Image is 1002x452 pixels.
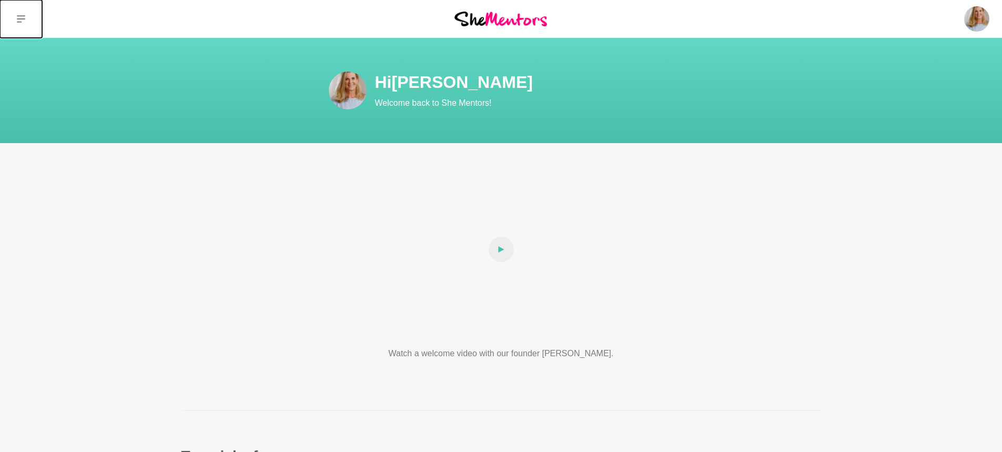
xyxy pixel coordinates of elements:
img: Meg Barlogio [329,72,367,109]
h1: Hi [PERSON_NAME] [375,72,754,93]
p: Watch a welcome video with our founder [PERSON_NAME]. [350,347,653,360]
p: Welcome back to She Mentors! [375,97,754,109]
img: She Mentors Logo [454,12,547,26]
img: Meg Barlogio [964,6,989,32]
